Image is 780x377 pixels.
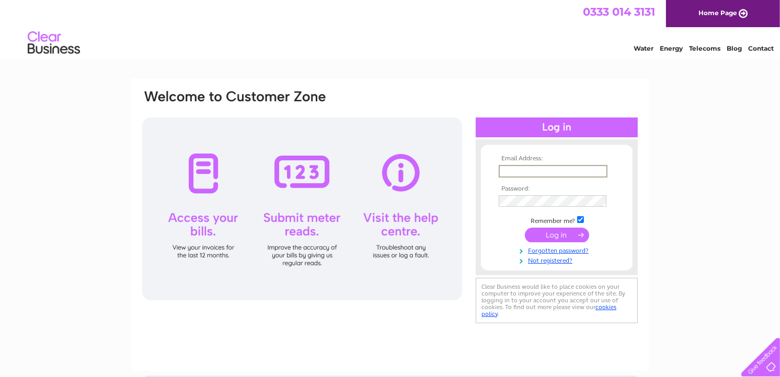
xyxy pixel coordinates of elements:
th: Password: [496,185,617,193]
a: cookies policy [481,303,616,317]
input: Submit [525,228,589,242]
th: Email Address: [496,155,617,162]
a: Energy [660,44,683,52]
a: Contact [748,44,774,52]
div: Clear Business is a trading name of Verastar Limited (registered in [GEOGRAPHIC_DATA] No. 3667643... [144,6,638,51]
img: logo.png [27,27,81,59]
a: 0333 014 3131 [583,5,655,18]
a: Telecoms [689,44,720,52]
a: Water [634,44,653,52]
a: Not registered? [499,255,617,265]
a: Blog [727,44,742,52]
a: Forgotten password? [499,245,617,255]
td: Remember me? [496,215,617,225]
div: Clear Business would like to place cookies on your computer to improve your experience of the sit... [476,278,638,323]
